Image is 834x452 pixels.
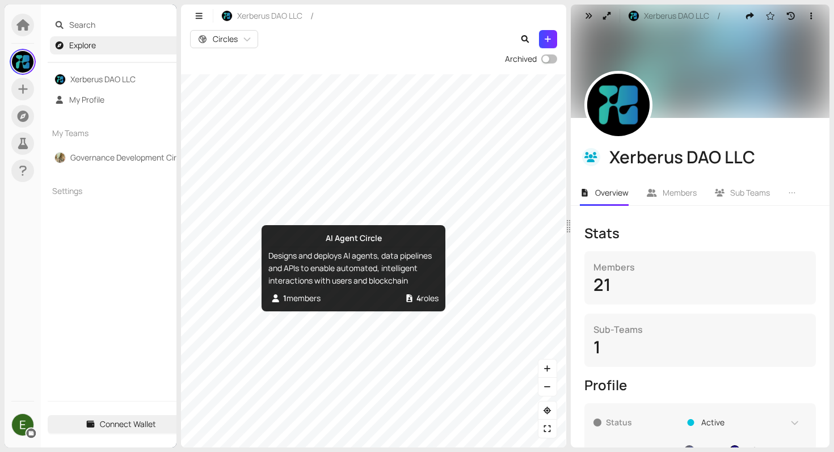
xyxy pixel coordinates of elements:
[69,40,96,50] a: Explore
[48,120,194,146] div: My Teams
[629,11,639,21] img: HgCiZ4BMi_.jpeg
[701,416,725,429] span: Active
[593,323,807,336] div: Sub-Teams
[69,16,188,34] span: Search
[644,10,709,22] span: Xerberus DAO LLC
[788,189,796,197] span: ellipsis
[222,11,232,21] img: HgCiZ4BMi_.jpeg
[609,146,814,168] div: Xerberus DAO LLC
[237,10,302,22] span: Xerberus DAO LLC
[70,152,187,163] a: Governance Development Circle
[505,53,537,65] div: Archived
[622,7,715,25] button: Xerberus DAO LLC
[730,187,770,198] span: Sub Teams
[593,260,807,274] div: Members
[69,94,104,105] a: My Profile
[595,187,629,198] span: Overview
[593,274,807,295] div: 21
[606,416,679,429] span: Status
[584,224,816,242] div: Stats
[663,187,697,198] span: Members
[48,415,194,433] button: Connect Wallet
[12,51,33,73] img: gQX6TtSrwZ.jpeg
[52,127,170,140] span: My Teams
[100,418,156,430] span: Connect Wallet
[70,74,136,85] a: Xerberus DAO LLC
[52,185,170,197] span: Settings
[213,33,238,45] span: Circles
[48,178,194,204] div: Settings
[12,414,33,436] img: ACg8ocJiNtrj-q3oAs-KiQUokqI3IJKgX5M3z0g1j3yMiQWdKhkXpQ=s500
[584,376,816,394] div: Profile
[593,336,807,358] div: 1
[587,74,650,136] img: HqdzPpp0Ak.jpeg
[216,7,308,25] button: Xerberus DAO LLC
